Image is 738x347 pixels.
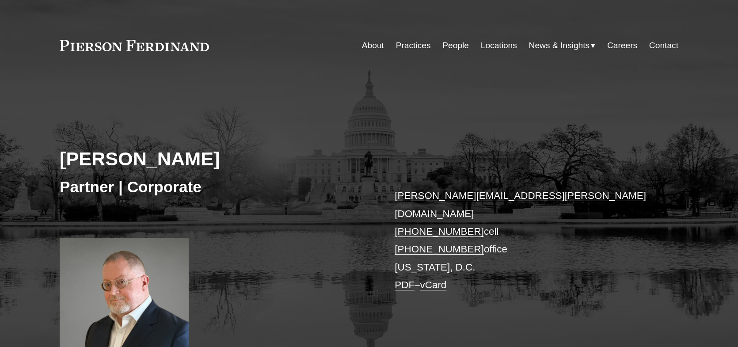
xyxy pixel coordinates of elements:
a: People [442,37,469,54]
h2: [PERSON_NAME] [60,147,369,170]
a: [PHONE_NUMBER] [395,244,484,255]
h3: Partner | Corporate [60,177,369,197]
a: Careers [607,37,637,54]
p: cell office [US_STATE], D.C. – [395,187,652,294]
a: Contact [649,37,678,54]
a: [PHONE_NUMBER] [395,226,484,237]
a: vCard [420,279,447,290]
a: Locations [481,37,517,54]
span: News & Insights [529,38,590,53]
a: PDF [395,279,415,290]
a: [PERSON_NAME][EMAIL_ADDRESS][PERSON_NAME][DOMAIN_NAME] [395,190,646,219]
a: folder dropdown [529,37,596,54]
a: About [362,37,384,54]
a: Practices [396,37,431,54]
